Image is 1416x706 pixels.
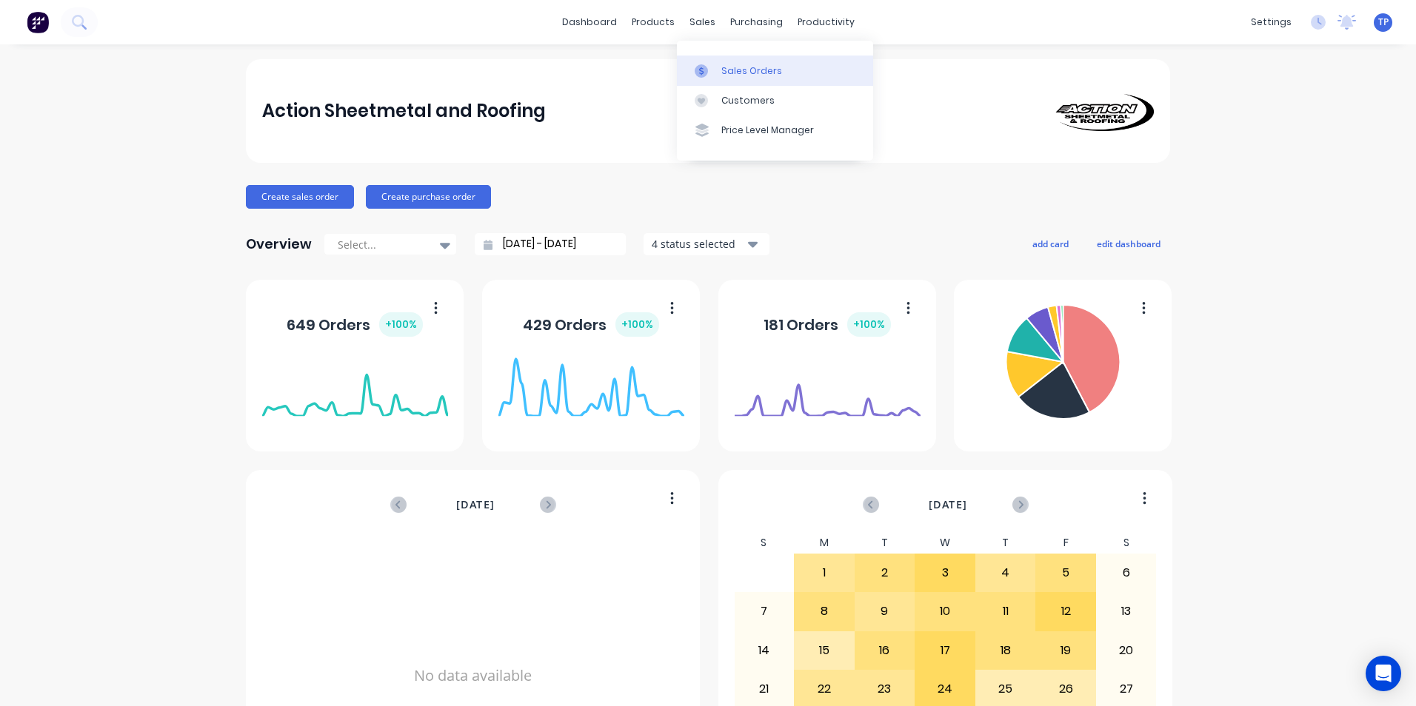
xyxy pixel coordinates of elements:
[794,532,855,554] div: M
[677,86,873,115] a: Customers
[723,11,790,33] div: purchasing
[652,236,745,252] div: 4 status selected
[976,632,1035,669] div: 18
[915,632,975,669] div: 17
[677,115,873,145] a: Price Level Manager
[287,312,423,337] div: 649 Orders
[915,532,975,554] div: W
[624,11,682,33] div: products
[976,554,1035,591] div: 4
[246,229,312,259] div: Overview
[1097,632,1156,669] div: 20
[795,632,854,669] div: 15
[795,593,854,630] div: 8
[735,632,794,669] div: 14
[1087,234,1170,253] button: edit dashboard
[615,312,659,337] div: + 100 %
[379,312,423,337] div: + 100 %
[1050,91,1154,131] img: Action Sheetmetal and Roofing
[262,96,546,126] div: Action Sheetmetal and Roofing
[734,532,795,554] div: S
[847,312,891,337] div: + 100 %
[976,593,1035,630] div: 11
[1036,593,1095,630] div: 12
[721,64,782,78] div: Sales Orders
[855,593,915,630] div: 9
[27,11,49,33] img: Factory
[790,11,862,33] div: productivity
[1097,554,1156,591] div: 6
[721,124,814,137] div: Price Level Manager
[1035,532,1096,554] div: F
[764,312,891,337] div: 181 Orders
[795,554,854,591] div: 1
[246,185,354,209] button: Create sales order
[855,632,915,669] div: 16
[975,532,1036,554] div: T
[1366,656,1401,691] div: Open Intercom Messenger
[915,593,975,630] div: 10
[1036,632,1095,669] div: 19
[929,497,967,513] span: [DATE]
[735,593,794,630] div: 7
[644,233,769,255] button: 4 status selected
[915,554,975,591] div: 3
[1097,593,1156,630] div: 13
[855,554,915,591] div: 2
[682,11,723,33] div: sales
[677,56,873,85] a: Sales Orders
[366,185,491,209] button: Create purchase order
[855,532,915,554] div: T
[456,497,495,513] span: [DATE]
[1243,11,1299,33] div: settings
[555,11,624,33] a: dashboard
[1096,532,1157,554] div: S
[721,94,775,107] div: Customers
[523,312,659,337] div: 429 Orders
[1023,234,1078,253] button: add card
[1036,554,1095,591] div: 5
[1378,16,1389,29] span: TP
